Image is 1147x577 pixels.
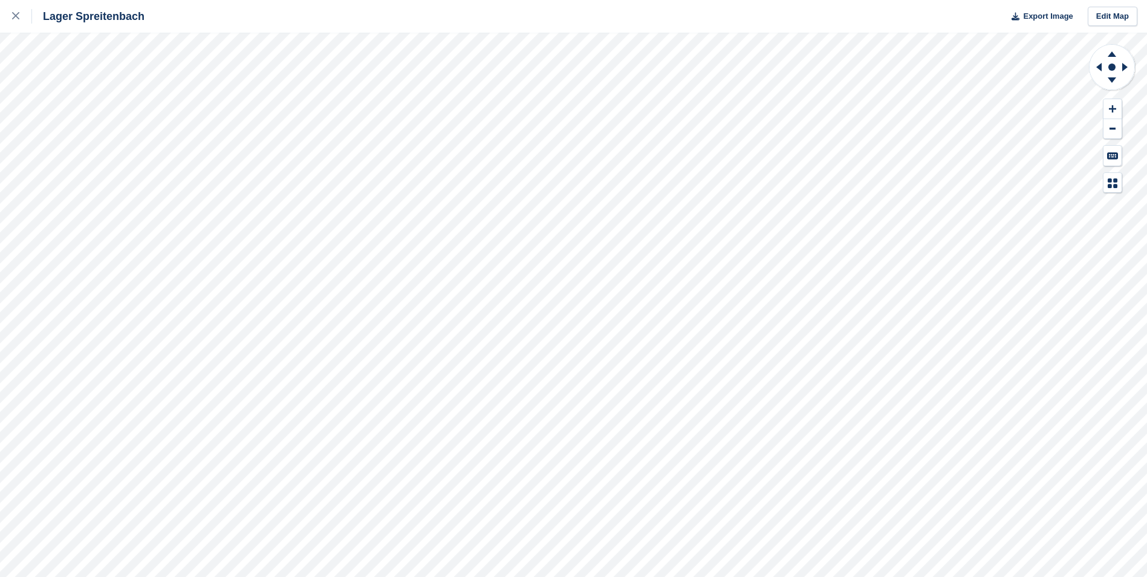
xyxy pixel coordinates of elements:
a: Edit Map [1088,7,1137,27]
button: Zoom In [1103,99,1122,119]
button: Keyboard Shortcuts [1103,146,1122,166]
div: Lager Spreitenbach [32,9,145,24]
span: Export Image [1023,10,1073,22]
button: Map Legend [1103,173,1122,193]
button: Zoom Out [1103,119,1122,139]
button: Export Image [1004,7,1073,27]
